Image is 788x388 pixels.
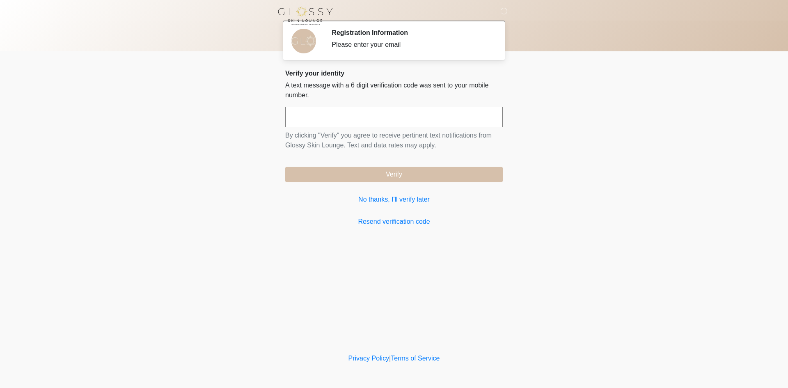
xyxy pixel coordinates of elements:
[285,167,503,182] button: Verify
[285,131,503,150] p: By clicking "Verify" you agree to receive pertinent text notifications from Glossy Skin Lounge. T...
[285,195,503,204] a: No thanks, I'll verify later
[391,355,440,362] a: Terms of Service
[285,217,503,227] a: Resend verification code
[285,80,503,100] p: A text message with a 6 digit verification code was sent to your mobile number.
[277,6,334,25] img: Glossy Skin Lounge Logo
[348,355,389,362] a: Privacy Policy
[291,29,316,53] img: Agent Avatar
[285,69,503,77] h2: Verify your identity
[389,355,391,362] a: |
[332,29,490,37] h2: Registration Information
[332,40,490,50] div: Please enter your email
